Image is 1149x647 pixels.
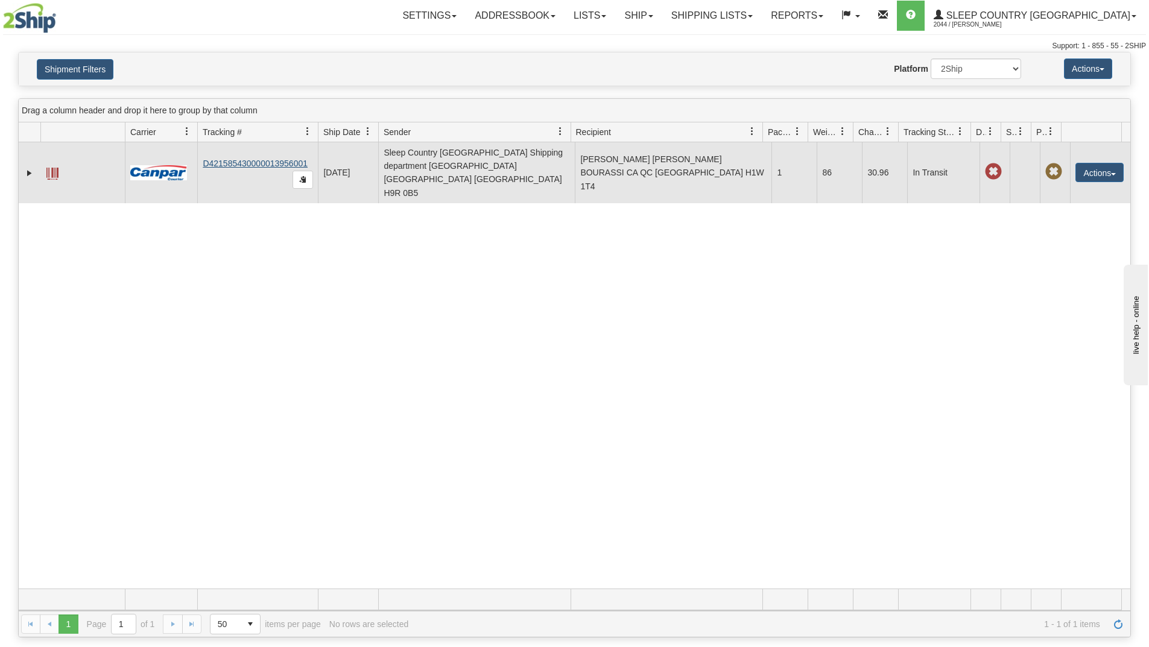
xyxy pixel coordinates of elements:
[787,121,808,142] a: Packages filter column settings
[550,121,571,142] a: Sender filter column settings
[87,614,155,634] span: Page of 1
[862,142,907,203] td: 30.96
[3,41,1146,51] div: Support: 1 - 855 - 55 - 2SHIP
[203,126,242,138] span: Tracking #
[1036,126,1046,138] span: Pickup Status
[112,614,136,634] input: Page 1
[384,126,411,138] span: Sender
[293,171,313,189] button: Copy to clipboard
[210,614,261,634] span: Page sizes drop down
[817,142,862,203] td: 86
[575,142,771,203] td: [PERSON_NAME] [PERSON_NAME] BOURASSI CA QC [GEOGRAPHIC_DATA] H1W 1T4
[46,162,59,181] a: Label
[742,121,762,142] a: Recipient filter column settings
[980,121,1001,142] a: Delivery Status filter column settings
[241,614,260,634] span: select
[203,159,308,168] a: D421585430000013956001
[218,618,233,630] span: 50
[925,1,1145,31] a: Sleep Country [GEOGRAPHIC_DATA] 2044 / [PERSON_NAME]
[576,126,611,138] span: Recipient
[323,126,360,138] span: Ship Date
[832,121,853,142] a: Weight filter column settings
[894,63,928,75] label: Platform
[985,163,1002,180] span: Late
[858,126,884,138] span: Charge
[768,126,793,138] span: Packages
[976,126,986,138] span: Delivery Status
[9,10,112,19] div: live help - online
[934,19,1024,31] span: 2044 / [PERSON_NAME]
[358,121,378,142] a: Ship Date filter column settings
[1006,126,1016,138] span: Shipment Issues
[130,165,187,180] img: 14 - Canpar
[771,142,817,203] td: 1
[393,1,466,31] a: Settings
[19,99,1130,122] div: grid grouping header
[466,1,565,31] a: Addressbook
[565,1,615,31] a: Lists
[417,619,1100,629] span: 1 - 1 of 1 items
[1040,121,1061,142] a: Pickup Status filter column settings
[37,59,113,80] button: Shipment Filters
[1109,614,1128,634] a: Refresh
[943,10,1130,21] span: Sleep Country [GEOGRAPHIC_DATA]
[878,121,898,142] a: Charge filter column settings
[907,142,980,203] td: In Transit
[615,1,662,31] a: Ship
[378,142,575,203] td: Sleep Country [GEOGRAPHIC_DATA] Shipping department [GEOGRAPHIC_DATA] [GEOGRAPHIC_DATA] [GEOGRAPH...
[297,121,318,142] a: Tracking # filter column settings
[130,126,156,138] span: Carrier
[318,142,378,203] td: [DATE]
[3,3,56,33] img: logo2044.jpg
[762,1,832,31] a: Reports
[1121,262,1148,385] iframe: chat widget
[1010,121,1031,142] a: Shipment Issues filter column settings
[210,614,321,634] span: items per page
[24,167,36,179] a: Expand
[904,126,956,138] span: Tracking Status
[329,619,409,629] div: No rows are selected
[813,126,838,138] span: Weight
[59,614,78,634] span: Page 1
[950,121,970,142] a: Tracking Status filter column settings
[1075,163,1124,182] button: Actions
[177,121,197,142] a: Carrier filter column settings
[662,1,762,31] a: Shipping lists
[1064,58,1112,79] button: Actions
[1045,163,1062,180] span: Pickup Not Assigned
